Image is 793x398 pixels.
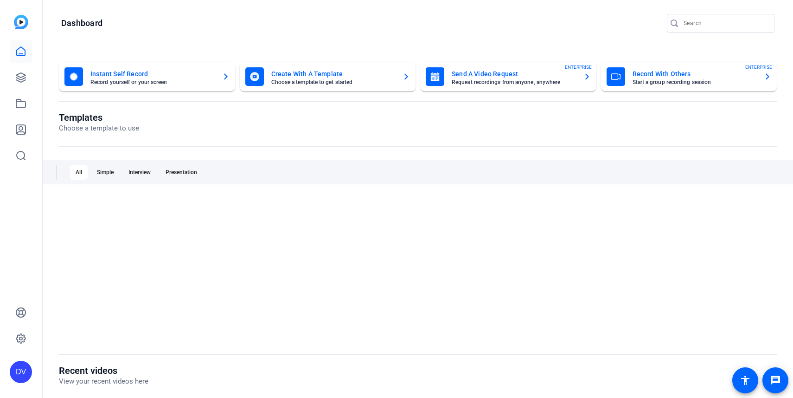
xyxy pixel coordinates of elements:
span: ENTERPRISE [565,64,592,71]
div: Simple [91,165,119,180]
mat-card-subtitle: Start a group recording session [633,79,757,85]
h1: Dashboard [61,18,102,29]
button: Record With OthersStart a group recording sessionENTERPRISE [601,62,777,91]
mat-card-title: Instant Self Record [90,68,215,79]
mat-card-title: Create With A Template [271,68,396,79]
mat-icon: accessibility [740,375,751,386]
mat-card-title: Send A Video Request [452,68,576,79]
p: Choose a template to use [59,123,139,134]
div: Presentation [160,165,203,180]
p: View your recent videos here [59,376,148,387]
div: All [70,165,88,180]
mat-card-subtitle: Record yourself or your screen [90,79,215,85]
mat-card-subtitle: Request recordings from anyone, anywhere [452,79,576,85]
div: DV [10,361,32,383]
mat-card-title: Record With Others [633,68,757,79]
div: Interview [123,165,156,180]
h1: Templates [59,112,139,123]
h1: Recent videos [59,365,148,376]
img: blue-gradient.svg [14,15,28,29]
button: Create With A TemplateChoose a template to get started [240,62,416,91]
button: Send A Video RequestRequest recordings from anyone, anywhereENTERPRISE [420,62,596,91]
mat-icon: message [770,375,781,386]
input: Search [684,18,767,29]
button: Instant Self RecordRecord yourself or your screen [59,62,235,91]
span: ENTERPRISE [745,64,772,71]
mat-card-subtitle: Choose a template to get started [271,79,396,85]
